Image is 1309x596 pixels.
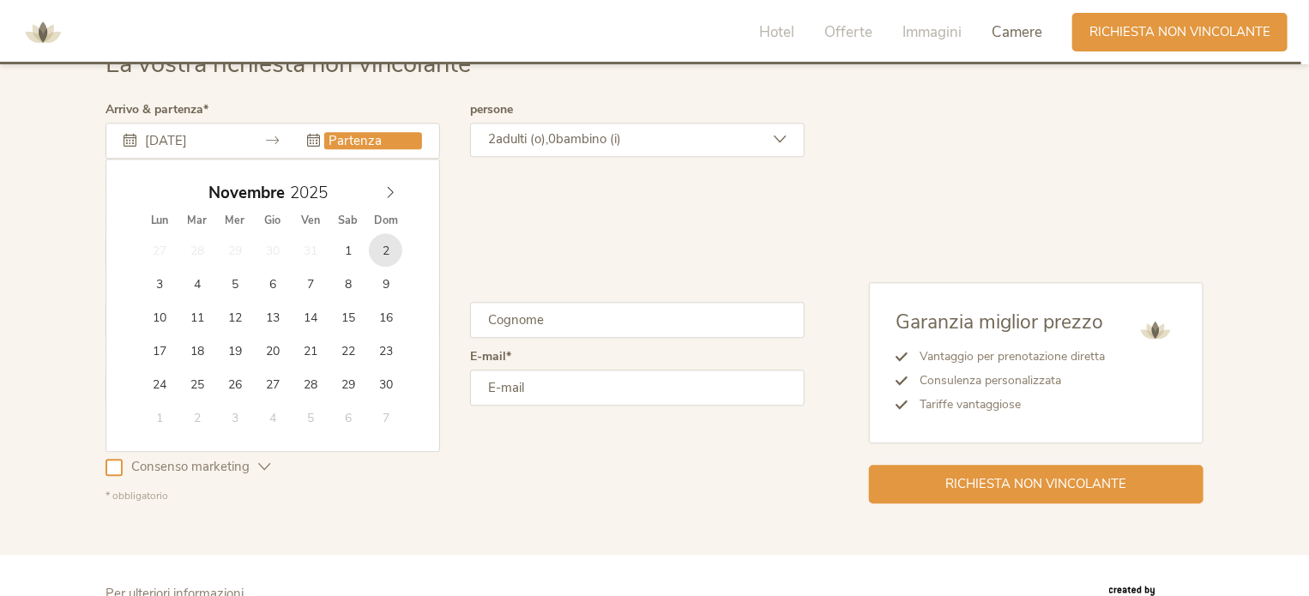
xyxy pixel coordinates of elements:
[216,215,254,226] span: Mer
[369,233,402,267] span: Novembre 2, 2025
[470,104,513,116] label: persone
[824,22,872,42] span: Offerte
[17,26,69,38] a: AMONTI & LUNARIS Wellnessresort
[256,400,289,434] span: Dicembre 4, 2025
[181,300,214,334] span: Novembre 11, 2025
[106,489,805,503] div: * obbligatorio
[946,475,1127,493] span: Richiesta non vincolante
[470,302,805,338] input: Cognome
[324,132,422,149] input: Partenza
[292,215,329,226] span: Ven
[123,458,258,476] span: Consenso marketing
[218,367,251,400] span: Novembre 26, 2025
[178,215,216,226] span: Mar
[556,130,621,147] span: bambino (i)
[208,185,285,202] span: Novembre
[331,300,365,334] span: Novembre 15, 2025
[902,22,962,42] span: Immagini
[908,369,1105,393] li: Consulenza personalizzata
[908,345,1105,369] li: Vantaggio per prenotazione diretta
[181,400,214,434] span: Dicembre 2, 2025
[293,400,327,434] span: Dicembre 5, 2025
[256,300,289,334] span: Novembre 13, 2025
[143,267,177,300] span: Novembre 3, 2025
[496,130,548,147] span: adulti (o),
[329,215,367,226] span: Sab
[143,334,177,367] span: Novembre 17, 2025
[143,300,177,334] span: Novembre 10, 2025
[293,334,327,367] span: Novembre 21, 2025
[367,215,405,226] span: Dom
[256,233,289,267] span: Ottobre 30, 2025
[369,400,402,434] span: Dicembre 7, 2025
[106,104,208,116] label: Arrivo & partenza
[331,367,365,400] span: Novembre 29, 2025
[908,393,1105,417] li: Tariffe vantaggiose
[293,367,327,400] span: Novembre 28, 2025
[141,132,238,149] input: Arrivo
[369,367,402,400] span: Novembre 30, 2025
[331,400,365,434] span: Dicembre 6, 2025
[181,267,214,300] span: Novembre 4, 2025
[293,233,327,267] span: Ottobre 31, 2025
[331,334,365,367] span: Novembre 22, 2025
[1134,309,1177,352] img: AMONTI & LUNARIS Wellnessresort
[181,334,214,367] span: Novembre 18, 2025
[548,130,556,147] span: 0
[293,300,327,334] span: Novembre 14, 2025
[143,400,177,434] span: Dicembre 1, 2025
[331,267,365,300] span: Novembre 8, 2025
[143,233,177,267] span: Ottobre 27, 2025
[143,367,177,400] span: Novembre 24, 2025
[331,233,365,267] span: Novembre 1, 2025
[470,370,805,406] input: E-mail
[256,334,289,367] span: Novembre 20, 2025
[218,233,251,267] span: Ottobre 29, 2025
[369,267,402,300] span: Novembre 9, 2025
[256,367,289,400] span: Novembre 27, 2025
[470,351,511,363] label: E-mail
[218,267,251,300] span: Novembre 5, 2025
[285,182,341,204] input: Year
[369,334,402,367] span: Novembre 23, 2025
[992,22,1042,42] span: Camere
[181,233,214,267] span: Ottobre 28, 2025
[254,215,292,226] span: Gio
[896,309,1103,335] span: Garanzia miglior prezzo
[1089,23,1270,41] span: Richiesta non vincolante
[181,367,214,400] span: Novembre 25, 2025
[141,215,178,226] span: Lun
[293,267,327,300] span: Novembre 7, 2025
[759,22,794,42] span: Hotel
[17,7,69,58] img: AMONTI & LUNARIS Wellnessresort
[256,267,289,300] span: Novembre 6, 2025
[369,300,402,334] span: Novembre 16, 2025
[218,334,251,367] span: Novembre 19, 2025
[218,300,251,334] span: Novembre 12, 2025
[218,400,251,434] span: Dicembre 3, 2025
[488,130,496,147] span: 2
